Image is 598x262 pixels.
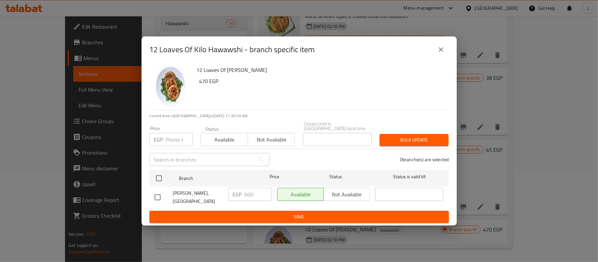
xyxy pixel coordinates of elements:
[149,65,191,107] img: 12 Loaves Of Kilo Hawawshi
[199,76,444,86] h6: 470 EGP
[154,136,163,143] p: EGP
[173,189,223,206] span: [PERSON_NAME], [GEOGRAPHIC_DATA]
[149,113,449,119] p: Current time in [GEOGRAPHIC_DATA] is [DATE] 11:39:09 AM
[197,65,444,75] h6: 12 Loaves Of [PERSON_NAME]
[301,173,370,181] span: Status
[375,173,443,181] span: Status is valid till
[204,135,245,144] span: Available
[248,133,295,146] button: Not available
[201,133,248,146] button: Available
[155,213,444,221] span: Save
[149,44,315,55] h2: 12 Loaves Of Kilo Hawawshi - branch specific item
[245,188,272,201] input: Please enter price
[253,173,296,181] span: Price
[166,133,193,146] input: Please enter price
[149,153,255,166] input: Search in branches
[149,211,449,223] button: Save
[380,134,449,146] button: Bulk update
[400,156,449,163] p: 0 branche(s) are selected
[385,136,443,144] span: Bulk update
[233,190,242,198] p: EGP
[433,42,449,57] button: close
[251,135,292,144] span: Not available
[179,174,247,183] span: Branch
